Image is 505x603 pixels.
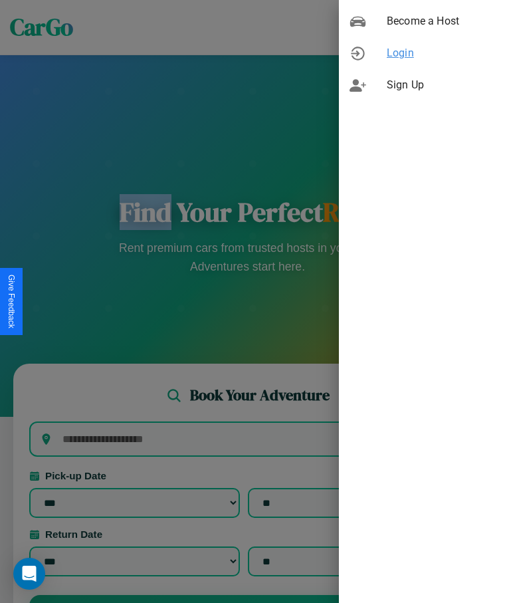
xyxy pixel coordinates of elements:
div: Give Feedback [7,275,16,328]
span: Become a Host [387,13,494,29]
div: Become a Host [339,5,505,37]
div: Sign Up [339,69,505,101]
div: Open Intercom Messenger [13,558,45,590]
span: Login [387,45,494,61]
div: Login [339,37,505,69]
span: Sign Up [387,77,494,93]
